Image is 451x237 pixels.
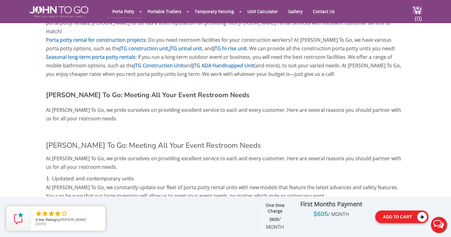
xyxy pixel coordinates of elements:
h4: 1. Updated and contemporary units [46,176,405,182]
span: 4 [36,217,37,222]
span: Star Rating [38,217,56,222]
strong: $ [266,217,284,230]
strong: One time Charge [266,202,285,214]
li: : Do you need restroom facilities for your construction workers? At [PERSON_NAME] To Go, we have ... [46,36,405,53]
a: Porta Potty [108,5,139,17]
a: Porta potty rental for construction projects [46,37,146,43]
a: Temporary Fencing [190,5,239,17]
span: / MONTH [328,211,349,218]
a: Gallery [284,5,307,17]
li:  [41,210,49,217]
p: At [PERSON_NAME] To Go, we pride ourselves on providing excellent service to each and every custo... [46,153,405,173]
img: JOHN to go [30,6,88,18]
button: Live Chat [427,213,451,237]
span: by [36,218,100,222]
a: JTG ADA Handicapped Unit [193,62,254,69]
span: [DATE] [36,221,46,226]
p: At [PERSON_NAME] To Go, we constantly update our fleet of porta potty rental units with new model... [46,182,405,202]
li:  [48,210,55,217]
li: : If you run a long-term outdoor event or business, you will need the best restroom facilities. W... [46,53,405,78]
li:  [54,210,61,217]
span: 605 [266,216,284,230]
div: First Months Payment [292,199,371,209]
a: Seasonal long-term porta potty rentals [46,54,135,60]
span: / MONTH [266,216,284,230]
a: JTG Construction Unit [134,62,184,69]
span: (0) [414,9,422,23]
a: Contact Us [308,5,339,17]
li:  [61,210,68,217]
img: cart a [413,6,422,14]
li:  [35,210,42,217]
span: [PERSON_NAME] [60,217,86,222]
button: Add To Cart [375,210,428,223]
div: $605 [292,209,371,219]
a: Portable Trailers [143,5,186,17]
a: JTG hi-rise unit [213,45,247,52]
img: Review Rating [12,212,25,225]
p: At [PERSON_NAME] To Go, we pride ourselves on providing excellent service to each and every custo... [46,104,405,124]
a: JTG urinal unit [170,45,202,52]
a: Unit Calculator [243,5,282,17]
h3: [PERSON_NAME] To Go: Meeting All Your Event Restroom Needs [46,130,405,149]
a: JTG construction unit [120,45,168,52]
h3: [PERSON_NAME] To Go: Meeting All Your Event Restroom Needs [46,84,405,98]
